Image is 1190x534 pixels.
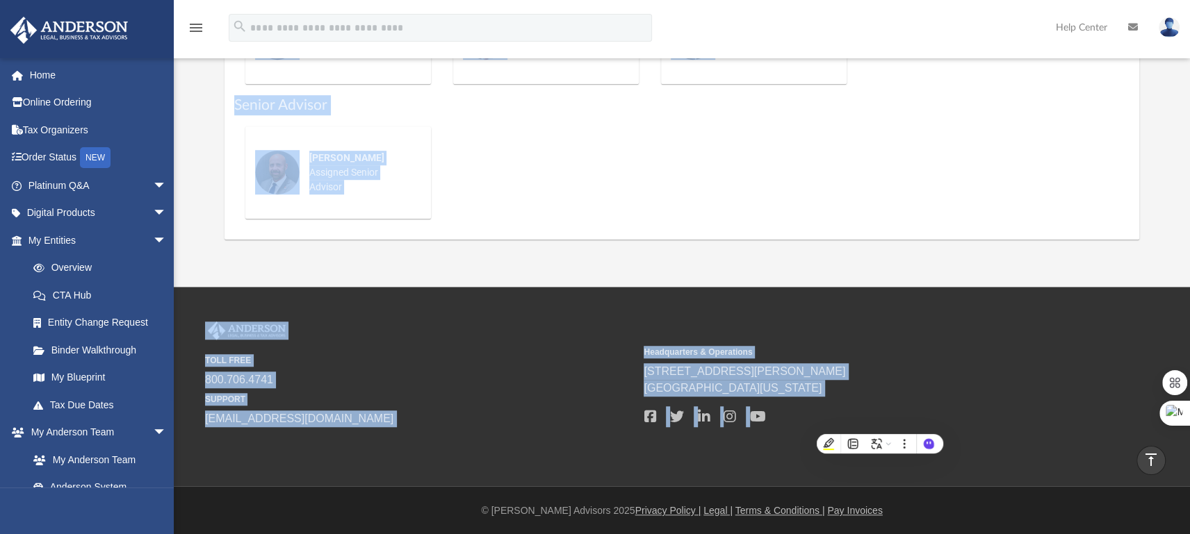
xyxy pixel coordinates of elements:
a: CTA Hub [19,281,188,309]
div: © [PERSON_NAME] Advisors 2025 [174,503,1190,518]
a: 800.706.4741 [205,374,273,385]
a: Tax Due Dates [19,391,188,419]
a: Digital Productsarrow_drop_down [10,199,188,227]
a: [STREET_ADDRESS][PERSON_NAME] [644,365,845,377]
a: My Blueprint [19,364,181,392]
a: [GEOGRAPHIC_DATA][US_STATE] [644,382,822,394]
a: Order StatusNEW [10,144,188,172]
a: Home [10,61,188,89]
img: User Pic [1159,17,1180,37]
a: Overview [19,254,188,282]
h1: Senior Advisor [234,95,1130,115]
span: arrow_drop_down [153,172,181,200]
i: menu [188,19,204,36]
a: vertical_align_top [1136,446,1166,475]
small: SUPPORT [205,393,634,406]
a: Terms & Conditions | [735,505,825,516]
a: Anderson System [19,474,181,501]
img: thumbnail [255,150,300,194]
a: Entity Change Request [19,309,188,337]
a: Pay Invoices [827,505,882,516]
small: Headquarters & Operations [644,346,1073,358]
i: search [232,19,247,34]
span: [PERSON_NAME] [309,152,384,163]
img: Anderson Advisors Platinum Portal [6,17,132,44]
div: Assigned Senior Advisor [300,141,421,204]
a: Platinum Q&Aarrow_drop_down [10,172,188,199]
a: Binder Walkthrough [19,336,188,364]
a: Tax Organizers [10,116,188,144]
div: NEW [80,147,111,168]
a: Online Ordering [10,89,188,117]
a: My Anderson Teamarrow_drop_down [10,419,181,447]
a: Legal | [703,505,733,516]
i: vertical_align_top [1143,451,1159,468]
img: Anderson Advisors Platinum Portal [205,322,288,340]
a: My Anderson Team [19,446,174,474]
a: Privacy Policy | [635,505,701,516]
span: arrow_drop_down [153,199,181,228]
a: My Entitiesarrow_drop_down [10,226,188,254]
a: [EMAIL_ADDRESS][DOMAIN_NAME] [205,412,393,424]
span: arrow_drop_down [153,419,181,447]
small: TOLL FREE [205,354,634,367]
a: menu [188,26,204,36]
span: arrow_drop_down [153,226,181,255]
